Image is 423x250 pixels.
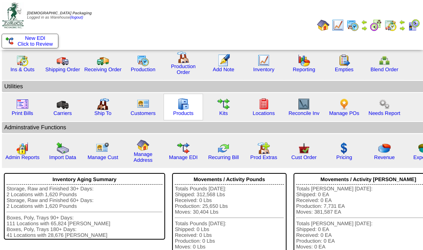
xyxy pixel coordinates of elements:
img: line_graph2.gif [298,98,310,110]
img: managecust.png [96,142,110,154]
a: Prod Extras [250,154,277,160]
img: line_graph.gif [332,19,344,31]
img: workflow.gif [217,98,230,110]
a: Recurring Bill [208,154,239,160]
img: factory2.gif [97,98,109,110]
img: network.png [378,54,391,67]
img: calendarblend.gif [370,19,382,31]
img: arrowright.gif [399,25,405,31]
span: Logged in as Warehouse [27,11,92,20]
a: Reporting [293,67,315,72]
img: reconcile.gif [217,142,230,154]
img: edi.gif [177,142,189,154]
img: po.png [338,98,350,110]
img: invoice2.gif [16,98,29,110]
div: Inventory Aging Summary [7,175,162,185]
a: Manage Address [134,151,153,163]
a: Cust Order [291,154,316,160]
img: calendarprod.gif [137,54,149,67]
a: Customers [131,110,155,116]
a: Blend Order [370,67,398,72]
a: Manage EDI [169,154,198,160]
img: graph.gif [298,54,310,67]
a: Shipping Order [45,67,80,72]
img: workflow.png [378,98,391,110]
img: arrowleft.gif [361,19,367,25]
a: Manage Cust [87,154,118,160]
img: zoroco-logo-small.webp [2,2,24,28]
a: Manage POs [329,110,359,116]
a: Kits [219,110,228,116]
a: Locations [252,110,275,116]
img: cust_order.png [298,142,310,154]
img: calendarinout.gif [384,19,397,31]
img: customers.gif [137,98,149,110]
div: Storage, Raw and Finished 30+ Days: 2 Locations with 1,620 Pounds Storage, Raw and Finished 60+ D... [7,186,162,238]
img: home.gif [137,139,149,151]
a: Admin Reports [5,154,39,160]
a: Revenue [374,154,394,160]
img: arrowright.gif [361,25,367,31]
a: Needs Report [368,110,400,116]
img: import.gif [56,142,69,154]
a: Ship To [94,110,111,116]
img: truck2.gif [97,54,109,67]
img: workorder.gif [338,54,350,67]
a: Empties [335,67,353,72]
img: line_graph.gif [258,54,270,67]
img: home.gif [317,19,329,31]
div: Movements / Activity Pounds [175,175,284,185]
a: Production Order [171,63,196,75]
span: [DEMOGRAPHIC_DATA] Packaging [27,11,92,15]
a: Pricing [336,154,352,160]
img: pie_chart.png [378,142,391,154]
img: calendarinout.gif [16,54,29,67]
a: Print Bills [12,110,33,116]
img: calendarprod.gif [346,19,359,31]
a: Import Data [49,154,76,160]
img: truck3.gif [56,98,69,110]
img: cabinet.gif [177,98,189,110]
img: truck.gif [56,54,69,67]
img: prodextras.gif [258,142,270,154]
a: Products [173,110,194,116]
a: Carriers [53,110,72,116]
img: ediSmall.gif [6,37,14,45]
a: Production [131,67,155,72]
span: New EDI [25,35,46,41]
a: Receiving Order [84,67,121,72]
a: Add Note [213,67,234,72]
a: Ins & Outs [10,67,34,72]
img: locations.gif [258,98,270,110]
a: Reconcile Inv [288,110,319,116]
img: calendarcustomer.gif [408,19,420,31]
a: Inventory [253,67,275,72]
img: dollar.gif [338,142,350,154]
img: graph2.png [16,142,29,154]
a: (logout) [70,15,83,20]
img: arrowleft.gif [399,19,405,25]
img: orders.gif [217,54,230,67]
img: factory.gif [177,51,189,63]
a: New EDI Click to Review [6,35,54,47]
span: Click to Review [6,41,54,47]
